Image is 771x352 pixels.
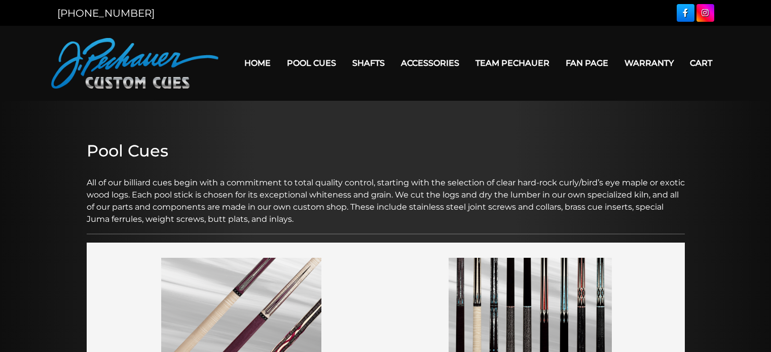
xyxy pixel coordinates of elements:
a: Warranty [616,50,682,76]
a: Accessories [393,50,467,76]
p: All of our billiard cues begin with a commitment to total quality control, starting with the sele... [87,165,685,225]
a: Team Pechauer [467,50,558,76]
a: Home [236,50,279,76]
img: Pechauer Custom Cues [51,38,218,89]
a: Cart [682,50,720,76]
a: Shafts [344,50,393,76]
a: [PHONE_NUMBER] [57,7,155,19]
a: Fan Page [558,50,616,76]
h2: Pool Cues [87,141,685,161]
a: Pool Cues [279,50,344,76]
